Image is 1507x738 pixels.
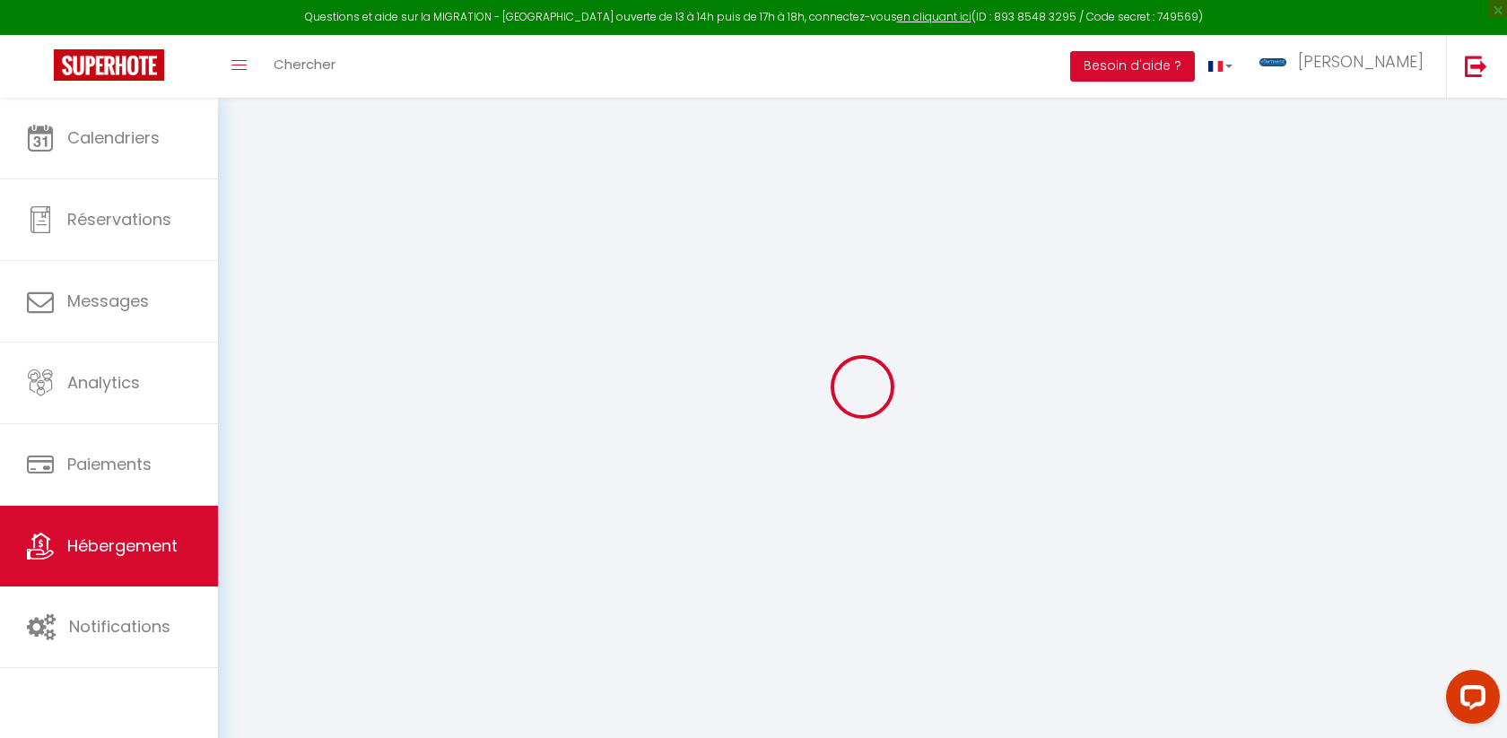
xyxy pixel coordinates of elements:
[67,126,160,149] span: Calendriers
[1246,35,1446,98] a: ... [PERSON_NAME]
[1070,51,1195,82] button: Besoin d'aide ?
[897,9,971,24] a: en cliquant ici
[1465,55,1487,77] img: logout
[67,453,152,475] span: Paiements
[69,615,170,638] span: Notifications
[67,534,178,557] span: Hébergement
[54,49,164,81] img: Super Booking
[274,55,335,74] span: Chercher
[1432,663,1507,738] iframe: LiveChat chat widget
[67,371,140,394] span: Analytics
[1298,50,1424,73] span: [PERSON_NAME]
[1259,58,1286,66] img: ...
[260,35,349,98] a: Chercher
[67,208,171,230] span: Réservations
[67,290,149,312] span: Messages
